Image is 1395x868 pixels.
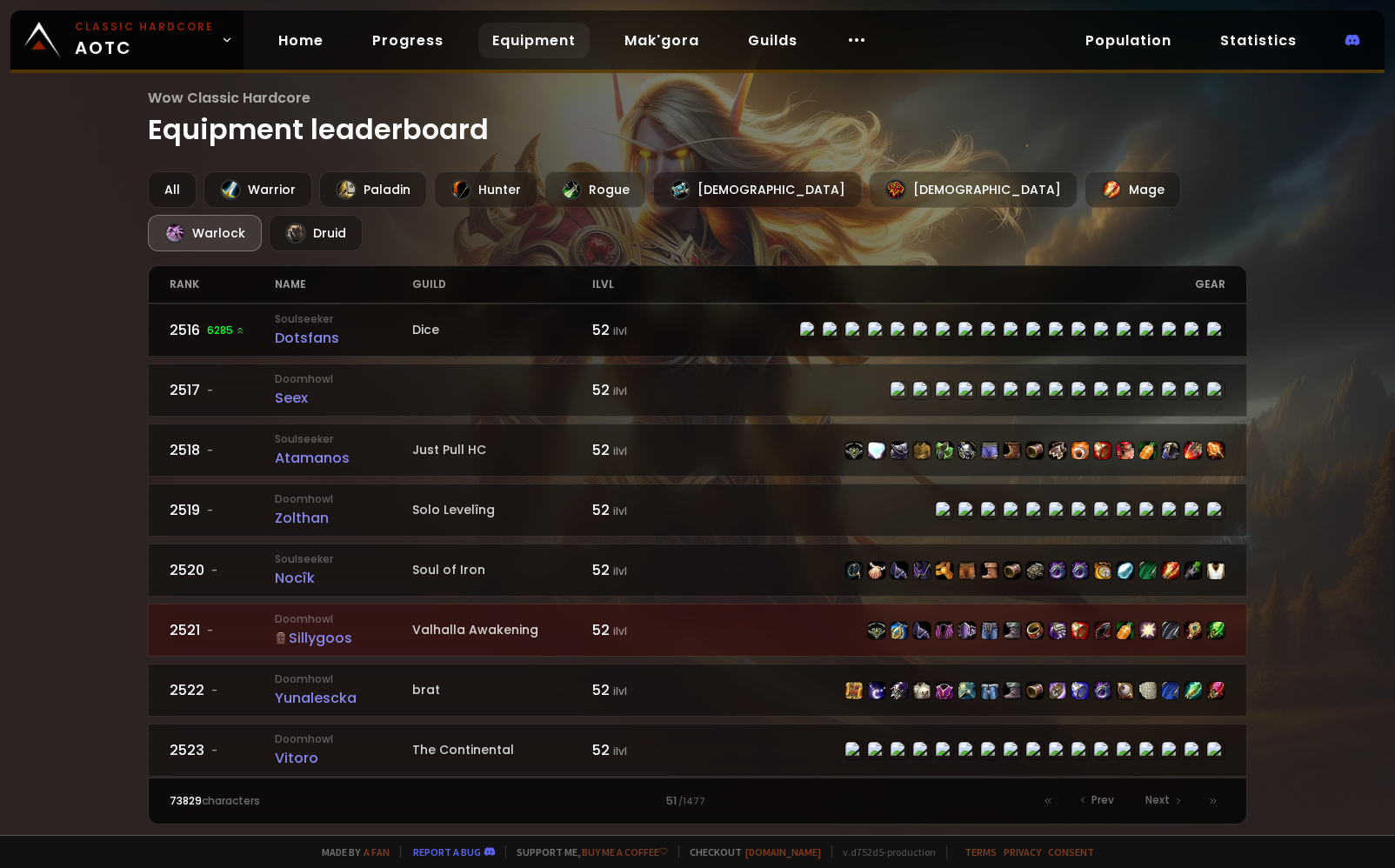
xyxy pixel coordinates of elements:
[592,499,697,521] div: 52
[891,442,908,459] img: item-11310
[207,443,213,458] span: -
[170,379,275,401] div: 2517
[1117,562,1134,579] img: item-833
[592,619,697,641] div: 52
[170,679,275,701] div: 2522
[170,793,434,809] div: characters
[10,10,244,70] a: Classic HardcoreAOTC
[170,793,202,808] span: 73829
[275,687,412,709] div: Yunalescka
[1004,442,1021,459] img: item-14447
[275,611,412,627] small: Doomhowl
[936,682,953,699] img: item-10178
[1162,682,1179,699] img: item-9938
[1049,682,1066,699] img: item-8287
[1162,442,1179,459] img: item-12465
[1026,562,1044,579] img: item-10019
[1145,792,1170,808] span: Next
[1048,845,1094,858] a: Consent
[936,442,953,459] img: item-10021
[868,682,885,699] img: item-12026
[1207,442,1225,459] img: item-5253
[1071,562,1089,579] img: item-1980
[170,499,275,521] div: 2519
[678,845,821,858] span: Checkout
[275,311,412,327] small: Soulseeker
[275,507,412,529] div: Zolthan
[207,623,213,638] span: -
[734,23,811,58] a: Guilds
[544,171,646,208] div: Rogue
[613,384,627,398] small: ilvl
[592,739,697,761] div: 52
[275,731,412,747] small: Doomhowl
[1026,622,1044,639] img: item-16683
[434,171,537,208] div: Hunter
[412,441,591,459] div: Just Pull HC
[170,739,275,761] div: 2523
[211,563,217,578] span: -
[364,845,390,858] a: a fan
[412,266,591,303] div: guild
[1026,442,1044,459] img: item-16703
[653,171,862,208] div: [DEMOGRAPHIC_DATA]
[745,845,821,858] a: [DOMAIN_NAME]
[592,439,697,461] div: 52
[613,564,627,578] small: ilvl
[868,562,885,579] img: item-1714
[868,622,885,639] img: item-10751
[75,19,214,61] span: AOTC
[505,845,668,858] span: Support me,
[275,431,412,447] small: Soulseeker
[1139,682,1157,699] img: item-19141
[868,442,885,459] img: item-17707
[845,682,863,699] img: item-9470
[412,501,591,519] div: Solo Levelîng
[148,171,197,208] div: All
[275,327,412,349] div: Dotsfans
[412,561,591,579] div: Soul of Iron
[613,684,627,698] small: ilvl
[1071,622,1089,639] img: item-10795
[1094,442,1111,459] img: item-10710
[981,442,998,459] img: item-11123
[413,845,481,858] a: Report a bug
[358,23,457,58] a: Progress
[1004,845,1041,858] a: Privacy
[1185,442,1202,459] img: item-20536
[170,559,275,581] div: 2520
[1094,562,1111,579] img: item-2820
[958,622,976,639] img: item-11662
[869,171,1078,208] div: [DEMOGRAPHIC_DATA]
[1004,562,1021,579] img: item-16703
[275,747,412,769] div: Vitoro
[936,622,953,639] img: item-10806
[1085,171,1181,208] div: Mage
[611,23,713,58] a: Mak'gora
[845,442,863,459] img: item-10041
[678,795,705,809] small: / 1477
[592,319,697,341] div: 52
[913,622,931,639] img: item-11624
[831,845,936,858] span: v. d752d5 - production
[148,604,1247,657] a: 2521-DoomhowlSillygoosValhalla Awakening52 ilvlitem-10751item-10829item-11624item-10806item-11662...
[170,619,275,641] div: 2521
[148,484,1247,537] a: 2519-DoomhowlZolthanSolo Levelîng52 ilvlitem-4039item-4197item-6324item-7370item-7368item-9792ite...
[1071,442,1089,459] img: item-18402
[1185,682,1202,699] img: item-15276
[958,682,976,699] img: item-16696
[891,622,908,639] img: item-10829
[613,444,627,458] small: ilvl
[204,171,312,208] div: Warrior
[1139,562,1157,579] img: item-19121
[1049,562,1066,579] img: item-1980
[936,562,953,579] img: item-13144
[1162,622,1179,639] img: item-11623
[275,371,412,387] small: Doomhowl
[913,562,931,579] img: item-14136
[319,171,427,208] div: Paladin
[592,679,697,701] div: 52
[613,744,627,758] small: ilvl
[170,439,275,461] div: 2518
[592,559,697,581] div: 52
